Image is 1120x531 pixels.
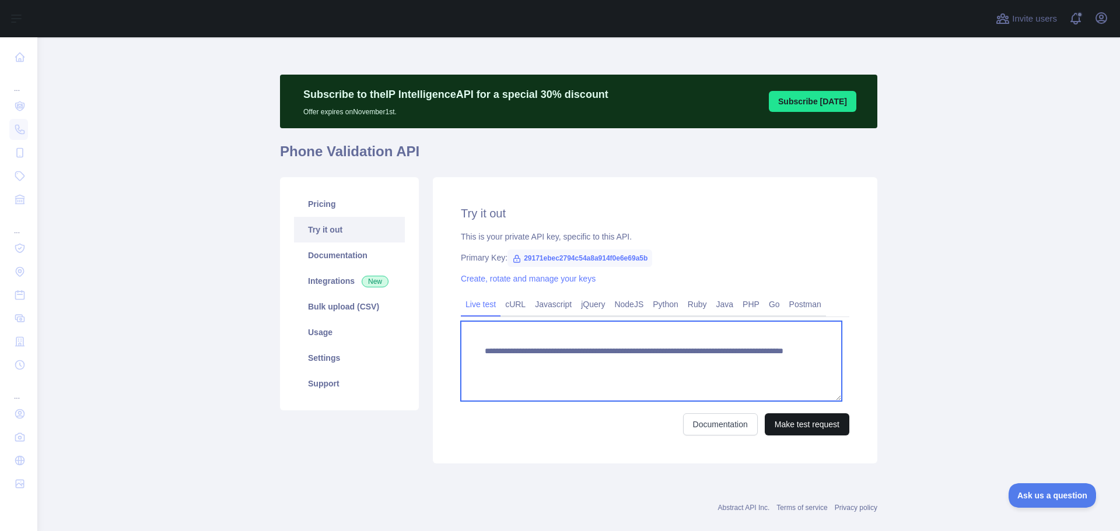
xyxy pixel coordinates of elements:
[764,295,785,314] a: Go
[530,295,576,314] a: Javascript
[303,103,608,117] p: Offer expires on November 1st.
[738,295,764,314] a: PHP
[280,142,877,170] h1: Phone Validation API
[648,295,683,314] a: Python
[769,91,856,112] button: Subscribe [DATE]
[683,295,712,314] a: Ruby
[461,274,596,283] a: Create, rotate and manage your keys
[9,378,28,401] div: ...
[294,319,405,345] a: Usage
[9,212,28,235] div: ...
[303,86,608,103] p: Subscribe to the IP Intelligence API for a special 30 % discount
[1012,12,1057,26] span: Invite users
[294,191,405,217] a: Pricing
[294,217,405,242] a: Try it out
[683,413,758,435] a: Documentation
[294,371,405,396] a: Support
[576,295,610,314] a: jQuery
[785,295,826,314] a: Postman
[294,294,405,319] a: Bulk upload (CSV)
[835,504,877,512] a: Privacy policy
[461,295,501,314] a: Live test
[776,504,827,512] a: Terms of service
[9,70,28,93] div: ...
[294,242,405,268] a: Documentation
[1009,483,1097,508] iframe: Toggle Customer Support
[294,345,405,371] a: Settings
[461,252,849,263] div: Primary Key:
[712,295,738,314] a: Java
[610,295,648,314] a: NodeJS
[461,231,849,242] div: This is your private API key, specific to this API.
[718,504,770,512] a: Abstract API Inc.
[461,205,849,221] h2: Try it out
[294,268,405,294] a: Integrations New
[765,413,849,435] button: Make test request
[501,295,530,314] a: cURL
[508,249,652,267] span: 29171ebec2794c54a8a914f0e6e69a5b
[993,9,1059,28] button: Invite users
[362,276,388,287] span: New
